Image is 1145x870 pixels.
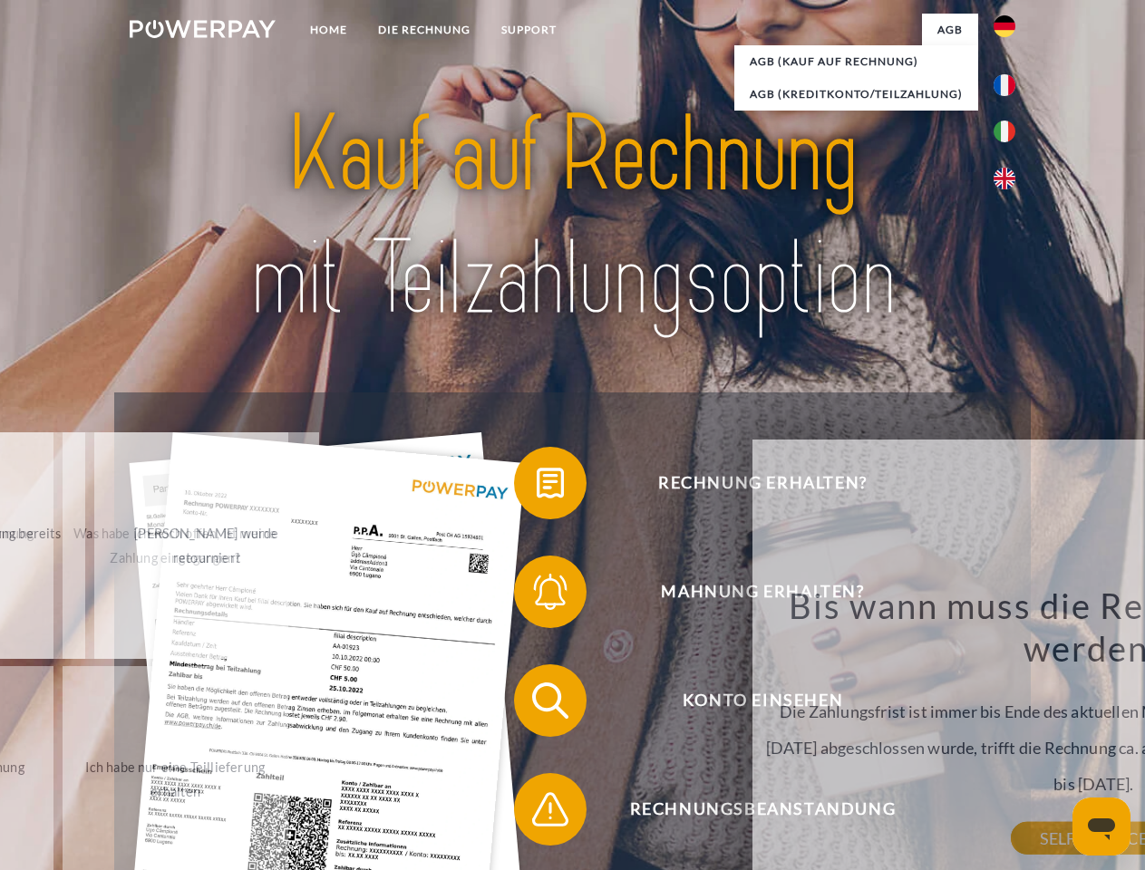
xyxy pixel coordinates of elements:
div: [PERSON_NAME] wurde retourniert [105,521,309,570]
img: qb_search.svg [528,678,573,723]
img: qb_bell.svg [528,569,573,614]
button: Konto einsehen [514,664,985,737]
a: agb [922,14,978,46]
a: Home [295,14,363,46]
img: title-powerpay_de.svg [173,87,972,347]
img: fr [994,74,1015,96]
img: de [994,15,1015,37]
button: Rechnungsbeanstandung [514,773,985,846]
img: logo-powerpay-white.svg [130,20,276,38]
img: qb_bill.svg [528,460,573,506]
button: Mahnung erhalten? [514,556,985,628]
a: AGB (Kauf auf Rechnung) [734,45,978,78]
div: Ich habe nur eine Teillieferung erhalten [73,755,277,804]
a: AGB (Kreditkonto/Teilzahlung) [734,78,978,111]
img: qb_warning.svg [528,787,573,832]
button: Rechnung erhalten? [514,447,985,519]
iframe: Schaltfläche zum Öffnen des Messaging-Fensters [1072,797,1130,855]
img: en [994,168,1015,189]
a: SUPPORT [486,14,572,46]
a: DIE RECHNUNG [363,14,486,46]
img: it [994,121,1015,142]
